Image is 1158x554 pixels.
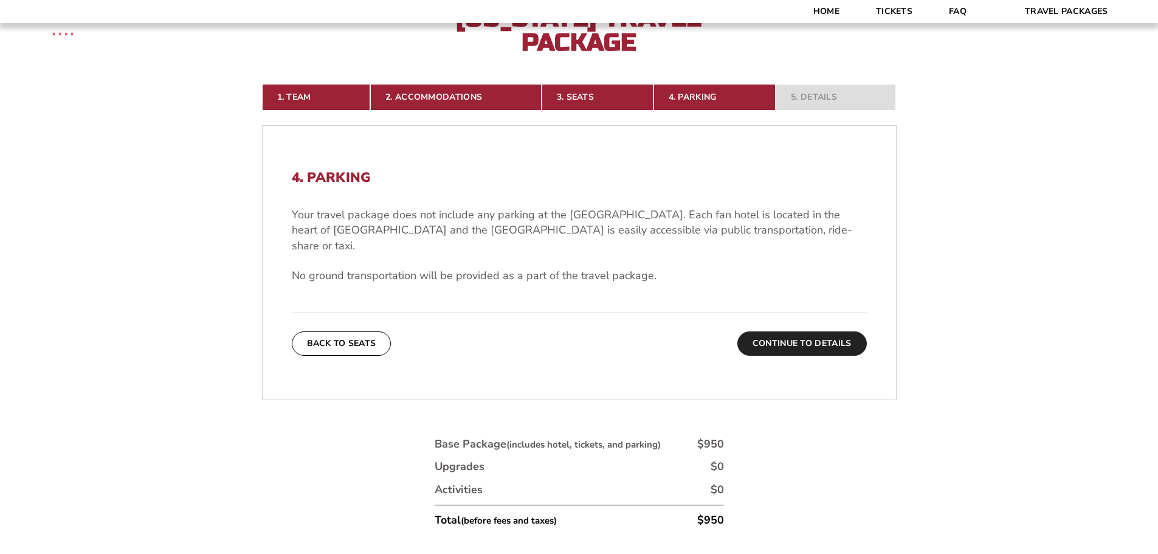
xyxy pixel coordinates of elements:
[435,459,484,474] div: Upgrades
[370,84,542,111] a: 2. Accommodations
[737,331,867,356] button: Continue To Details
[262,84,371,111] a: 1. Team
[435,513,557,528] div: Total
[711,459,724,474] div: $0
[292,207,867,254] p: Your travel package does not include any parking at the [GEOGRAPHIC_DATA]. Each fan hotel is loca...
[36,6,89,59] img: CBS Sports Thanksgiving Classic
[292,170,867,185] h2: 4. Parking
[697,437,724,452] div: $950
[461,514,557,527] small: (before fees and taxes)
[435,437,661,452] div: Base Package
[697,513,724,528] div: $950
[711,482,724,497] div: $0
[435,482,483,497] div: Activities
[292,331,391,356] button: Back To Seats
[446,6,713,55] h2: [US_STATE] Travel Package
[506,438,661,451] small: (includes hotel, tickets, and parking)
[292,268,867,283] p: No ground transportation will be provided as a part of the travel package.
[542,84,653,111] a: 3. Seats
